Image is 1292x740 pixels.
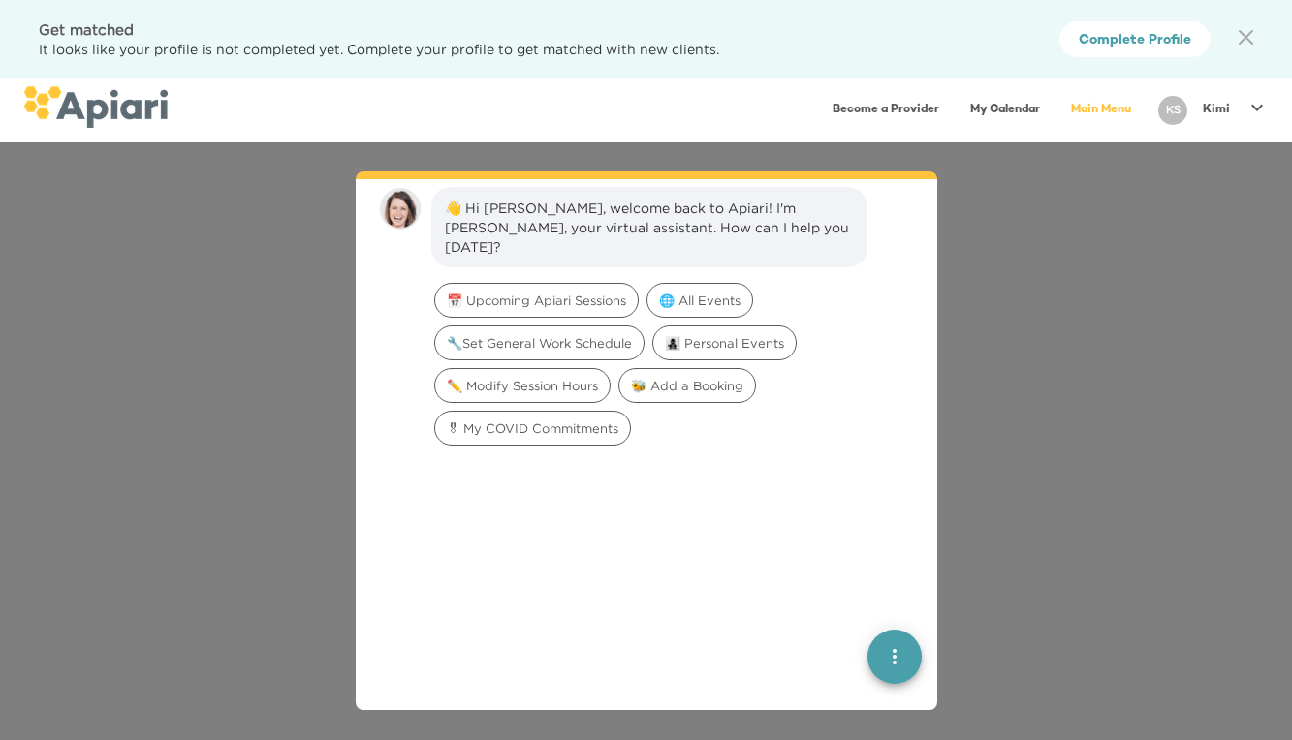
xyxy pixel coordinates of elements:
p: Kimi [1203,102,1230,118]
span: 🐝 Add a Booking [619,377,755,395]
div: 🎖 My COVID Commitments [434,411,631,446]
span: 🔧Set General Work Schedule [435,334,644,353]
a: Become a Provider [821,90,951,130]
div: 👩‍👧‍👦 Personal Events [652,325,797,360]
img: logo [23,86,168,128]
button: quick menu [867,629,922,683]
span: Complete Profile [1079,29,1191,53]
span: 🌐 All Events [647,292,752,310]
div: 🐝 Add a Booking [618,368,756,403]
button: Complete Profile [1059,21,1211,58]
div: 👋 Hi [PERSON_NAME], welcome back to Apiari! I'm [PERSON_NAME], your virtual assistant. How can I ... [445,199,854,257]
div: 🌐 All Events [646,283,753,318]
img: amy.37686e0395c82528988e.png [379,187,422,230]
div: 📅 Upcoming Apiari Sessions [434,283,639,318]
div: 🔧Set General Work Schedule [434,325,645,360]
div: ✏️ Modify Session Hours [434,368,611,403]
span: 👩‍👧‍👦 Personal Events [653,334,796,353]
a: My Calendar [959,90,1052,130]
span: It looks like your profile is not completed yet. Complete your profile to get matched with new cl... [39,42,719,56]
a: Main Menu [1059,90,1143,130]
span: 📅 Upcoming Apiari Sessions [435,292,638,310]
span: 🎖 My COVID Commitments [435,419,630,438]
span: Get matched [39,21,134,37]
div: KS [1158,96,1187,125]
span: ✏️ Modify Session Hours [435,377,610,395]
